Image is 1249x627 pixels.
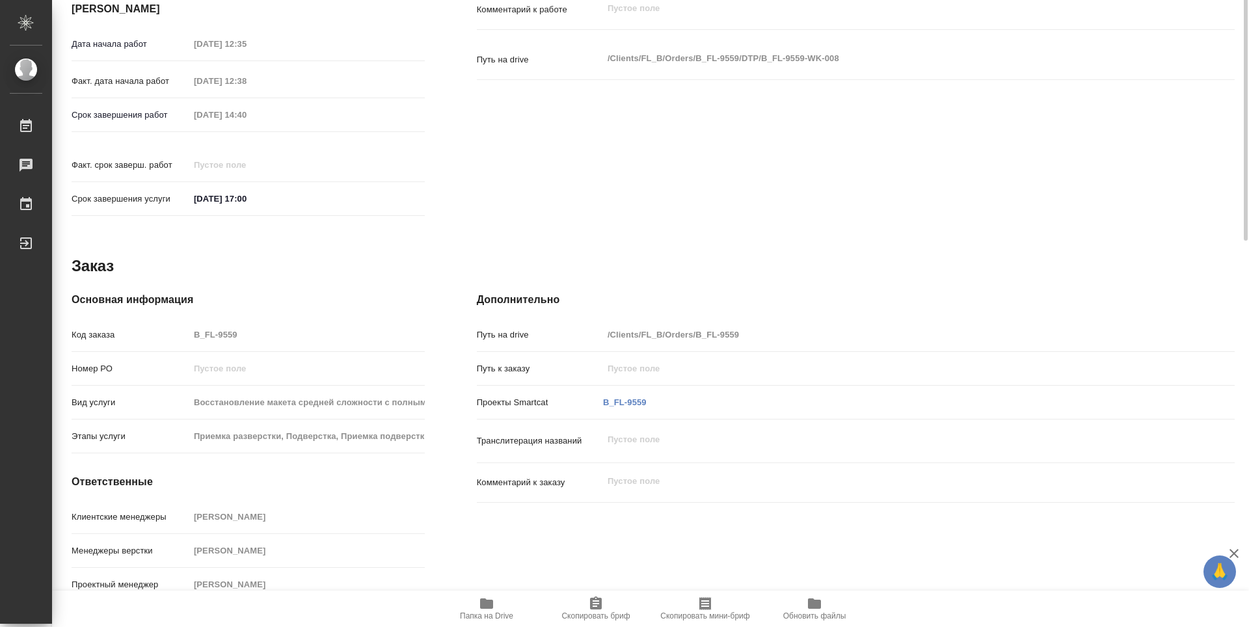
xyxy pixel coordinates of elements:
[189,541,425,560] input: Пустое поле
[189,189,303,208] input: ✎ Введи что-нибудь
[603,359,1172,378] input: Пустое поле
[460,611,513,620] span: Папка на Drive
[72,75,189,88] p: Факт. дата начала работ
[189,105,303,124] input: Пустое поле
[189,34,303,53] input: Пустое поле
[189,325,425,344] input: Пустое поле
[72,362,189,375] p: Номер РО
[651,591,760,627] button: Скопировать мини-бриф
[72,292,425,308] h4: Основная информация
[603,397,647,407] a: B_FL-9559
[72,544,189,557] p: Менеджеры верстки
[1203,555,1236,588] button: 🙏
[72,328,189,341] p: Код заказа
[72,474,425,490] h4: Ответственные
[189,427,425,446] input: Пустое поле
[72,38,189,51] p: Дата начала работ
[783,611,846,620] span: Обновить файлы
[477,53,603,66] p: Путь на drive
[189,72,303,90] input: Пустое поле
[541,591,651,627] button: Скопировать бриф
[561,611,630,620] span: Скопировать бриф
[660,611,749,620] span: Скопировать мини-бриф
[189,155,303,174] input: Пустое поле
[72,109,189,122] p: Срок завершения работ
[72,396,189,409] p: Вид услуги
[189,575,425,594] input: Пустое поле
[432,591,541,627] button: Папка на Drive
[477,3,603,16] p: Комментарий к работе
[189,393,425,412] input: Пустое поле
[72,159,189,172] p: Факт. срок заверш. работ
[477,328,603,341] p: Путь на drive
[760,591,869,627] button: Обновить файлы
[1209,558,1231,585] span: 🙏
[603,325,1172,344] input: Пустое поле
[477,476,603,489] p: Комментарий к заказу
[603,47,1172,70] textarea: /Clients/FL_B/Orders/B_FL-9559/DTP/B_FL-9559-WK-008
[477,292,1235,308] h4: Дополнительно
[72,578,189,591] p: Проектный менеджер
[72,430,189,443] p: Этапы услуги
[477,362,603,375] p: Путь к заказу
[189,507,425,526] input: Пустое поле
[72,1,425,17] h4: [PERSON_NAME]
[72,256,114,276] h2: Заказ
[477,396,603,409] p: Проекты Smartcat
[72,511,189,524] p: Клиентские менеджеры
[72,193,189,206] p: Срок завершения услуги
[477,434,603,447] p: Транслитерация названий
[189,359,425,378] input: Пустое поле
